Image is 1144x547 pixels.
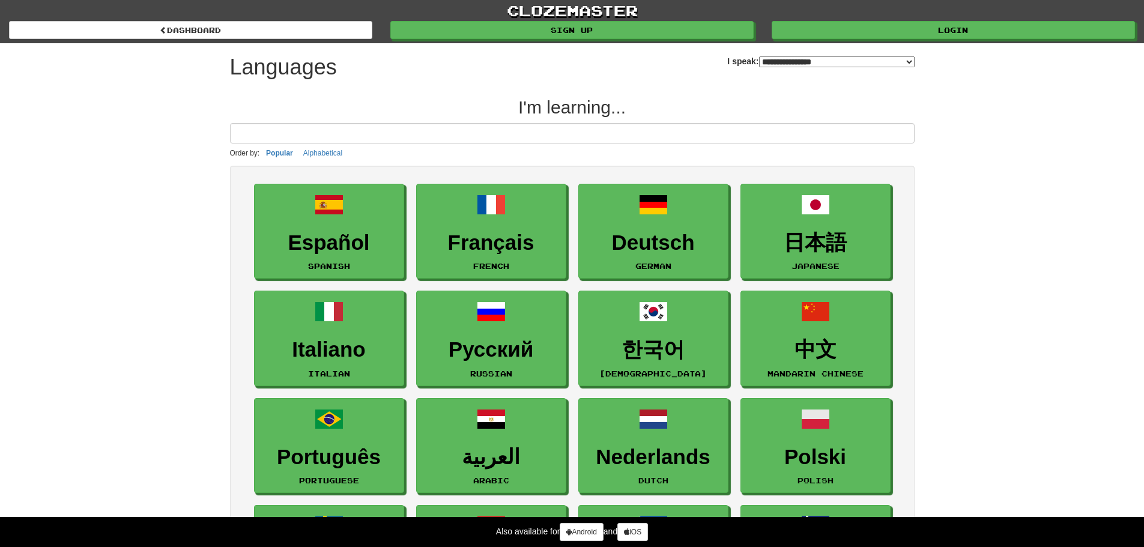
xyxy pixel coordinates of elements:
a: PolskiPolish [740,398,891,494]
small: French [473,262,509,270]
h3: Português [261,446,398,469]
small: Mandarin Chinese [767,369,864,378]
h3: 한국어 [585,338,722,361]
small: [DEMOGRAPHIC_DATA] [599,369,707,378]
select: I speak: [759,56,915,67]
small: Italian [308,369,350,378]
small: Arabic [473,476,509,485]
a: Sign up [390,21,754,39]
a: РусскийRussian [416,291,566,386]
small: Spanish [308,262,350,270]
a: PortuguêsPortuguese [254,398,404,494]
a: 한국어[DEMOGRAPHIC_DATA] [578,291,728,386]
a: 中文Mandarin Chinese [740,291,891,386]
h3: Français [423,231,560,255]
h3: 中文 [747,338,884,361]
a: iOS [617,523,648,541]
a: FrançaisFrench [416,184,566,279]
h1: Languages [230,55,337,79]
h3: Español [261,231,398,255]
small: Portuguese [299,476,359,485]
small: Japanese [791,262,840,270]
a: dashboard [9,21,372,39]
a: ItalianoItalian [254,291,404,386]
a: NederlandsDutch [578,398,728,494]
a: Android [560,523,603,541]
small: German [635,262,671,270]
label: I speak: [727,55,914,67]
small: Dutch [638,476,668,485]
h3: 日本語 [747,231,884,255]
a: EspañolSpanish [254,184,404,279]
h3: Polski [747,446,884,469]
button: Alphabetical [300,147,346,160]
small: Russian [470,369,512,378]
button: Popular [262,147,297,160]
small: Polish [797,476,834,485]
h3: Italiano [261,338,398,361]
h3: العربية [423,446,560,469]
h3: Deutsch [585,231,722,255]
a: DeutschGerman [578,184,728,279]
a: 日本語Japanese [740,184,891,279]
a: العربيةArabic [416,398,566,494]
h3: Nederlands [585,446,722,469]
a: Login [772,21,1135,39]
h3: Русский [423,338,560,361]
h2: I'm learning... [230,97,915,117]
small: Order by: [230,149,260,157]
